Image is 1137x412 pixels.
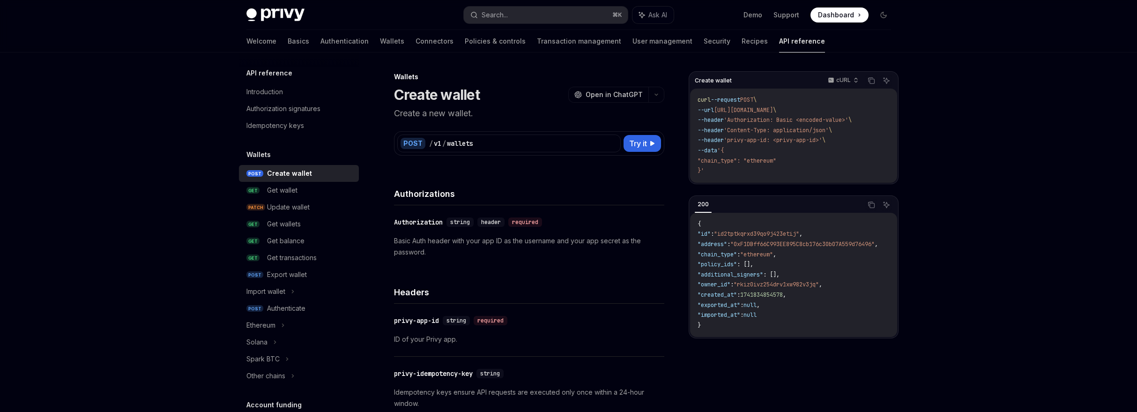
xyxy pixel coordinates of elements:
span: '{ [717,147,724,154]
span: \ [848,116,852,124]
p: cURL [836,76,851,84]
span: "address" [698,240,727,248]
a: Authorization signatures [239,100,359,117]
span: 'Authorization: Basic <encoded-value>' [724,116,848,124]
a: Recipes [742,30,768,52]
span: { [698,220,701,228]
span: --header [698,136,724,144]
span: "additional_signers" [698,271,763,278]
a: Wallets [380,30,404,52]
span: "chain_type": "ethereum" [698,157,776,165]
span: --header [698,116,724,124]
span: "rkiz0ivz254drv1xw982v3jq" [734,281,819,288]
button: Toggle dark mode [876,7,891,22]
a: Policies & controls [465,30,526,52]
div: Create wallet [267,168,312,179]
span: "ethereum" [740,251,773,258]
span: header [481,218,501,226]
a: GETGet wallet [239,182,359,199]
a: Security [704,30,730,52]
span: 'Content-Type: application/json' [724,127,829,134]
div: Authenticate [267,303,305,314]
button: Search...⌘K [464,7,628,23]
span: : [711,230,714,238]
div: / [442,139,446,148]
span: , [783,291,786,299]
div: 200 [695,199,712,210]
div: Export wallet [267,269,307,280]
span: null [743,301,757,309]
h4: Authorizations [394,187,664,200]
span: "0xF1DBff66C993EE895C8cb176c30b07A559d76496" [730,240,875,248]
div: Get wallets [267,218,301,230]
span: curl [698,96,711,104]
span: : [727,240,730,248]
span: Ask AI [648,10,667,20]
div: Other chains [246,370,285,382]
div: Authorization signatures [246,103,320,114]
span: , [799,230,803,238]
h5: Account funding [246,399,302,411]
span: , [875,240,878,248]
div: v1 [434,139,441,148]
button: Ask AI [880,199,892,211]
span: , [773,251,776,258]
span: "imported_at" [698,311,740,319]
div: Import wallet [246,286,285,297]
a: Authentication [320,30,369,52]
button: Copy the contents from the code block [865,199,877,211]
span: "owner_id" [698,281,730,288]
span: "id2tptkqrxd39qo9j423etij" [714,230,799,238]
div: Search... [482,9,508,21]
span: [URL][DOMAIN_NAME] [714,106,773,114]
div: Solana [246,337,268,348]
span: PATCH [246,204,265,211]
span: null [743,311,757,319]
button: Copy the contents from the code block [865,75,877,87]
span: POST [246,170,263,177]
span: : [], [763,271,780,278]
p: Basic Auth header with your app ID as the username and your app secret as the password. [394,235,664,258]
a: Introduction [239,83,359,100]
span: GET [246,187,260,194]
span: string [480,370,500,377]
a: Idempotency keys [239,117,359,134]
span: , [819,281,822,288]
div: Get transactions [267,252,317,263]
div: Get wallet [267,185,297,196]
span: : [730,281,734,288]
a: POSTExport wallet [239,266,359,283]
a: Demo [743,10,762,20]
span: }' [698,167,704,174]
a: GETGet balance [239,232,359,249]
a: POSTCreate wallet [239,165,359,182]
span: ⌘ K [612,11,622,19]
a: Basics [288,30,309,52]
span: string [446,317,466,324]
a: Support [773,10,799,20]
span: \ [822,136,825,144]
span: : [737,291,740,299]
a: Transaction management [537,30,621,52]
span: : [740,301,743,309]
span: Dashboard [818,10,854,20]
a: User management [632,30,692,52]
div: privy-idempotency-key [394,369,473,378]
div: Authorization [394,217,443,227]
a: POSTAuthenticate [239,300,359,317]
span: : [740,311,743,319]
div: wallets [447,139,473,148]
span: GET [246,238,260,245]
span: "policy_ids" [698,261,737,268]
div: Wallets [394,72,664,82]
h1: Create wallet [394,86,480,103]
span: --request [711,96,740,104]
span: GET [246,221,260,228]
span: "chain_type" [698,251,737,258]
h4: Headers [394,286,664,299]
span: : [737,251,740,258]
span: \ [753,96,757,104]
h5: Wallets [246,149,271,160]
a: Dashboard [810,7,869,22]
a: GETGet transactions [239,249,359,266]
